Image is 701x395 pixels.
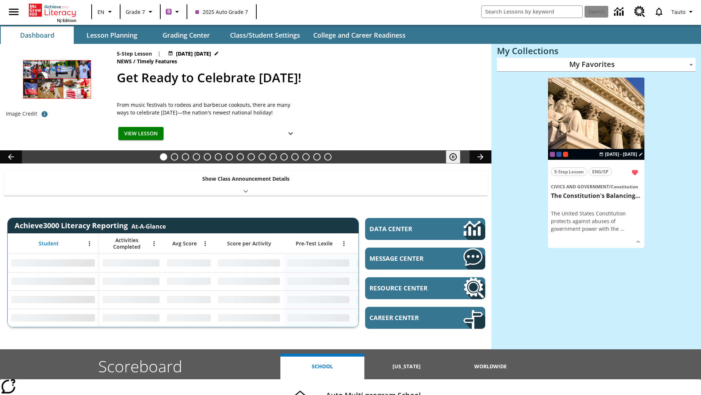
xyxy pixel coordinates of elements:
[365,307,485,329] a: Career Center
[57,18,76,23] span: NJ Edition
[482,6,582,18] input: search field
[163,5,184,18] button: Boost Class color is purple. Change class color
[365,277,485,299] a: Resource Center, Will open in new tab
[563,152,568,157] div: Test 1
[470,150,491,163] button: Lesson carousel, Next
[497,58,696,72] div: My Favorites
[99,290,163,309] div: No Data,
[29,3,76,18] a: Home
[630,2,650,22] a: Resource Center, Will open in new tab
[296,240,333,247] span: Pre-Test Lexile
[172,240,197,247] span: Avg Score
[280,153,288,161] button: Slide 12 Mixed Practice: Citing Evidence
[150,26,223,44] button: Grading Center
[75,26,148,44] button: Lesson Planning
[118,127,164,140] button: View Lesson
[171,153,178,161] button: Slide 2 Back On Earth
[200,238,211,249] button: Open Menu
[117,50,152,57] p: 5-Step Lesson
[365,248,485,270] a: Message Center
[554,168,584,176] span: 5-Step Lesson
[369,225,438,233] span: Data Center
[611,184,638,190] span: Constitution
[3,1,24,23] button: Open side menu
[39,240,59,247] span: Student
[163,254,214,272] div: No Data,
[131,221,166,230] div: At-A-Glance
[313,153,321,161] button: Slide 15 The Constitution's Balancing Act
[592,168,608,176] span: ENG/SP
[176,50,211,57] span: [DATE] [DATE]
[628,166,641,179] button: Remove from Favorites
[163,309,214,327] div: No Data,
[551,168,587,176] button: 5-Step Lesson
[353,272,422,290] div: No Data,
[204,153,211,161] button: Slide 5 Cruise Ships: Making Waves
[364,354,448,379] button: [US_STATE]
[117,68,483,87] h2: Get Ready to Celebrate Juneteenth!
[6,50,108,108] img: Photos of red foods and of people celebrating Juneteenth at parades, Opal's Walk, and at a rodeo.
[15,221,166,230] span: Achieve3000 Literacy Reporting
[137,57,179,65] span: Timely Features
[353,309,422,327] div: No Data,
[4,170,488,196] div: Show Class Announcement Details
[99,272,163,290] div: No Data,
[195,8,248,16] span: 2025 Auto Grade 7
[369,254,441,263] span: Message Center
[1,26,74,44] button: Dashboard
[324,153,332,161] button: Slide 16 Point of View
[248,153,255,161] button: Slide 9 Attack of the Terrifying Tomatoes
[497,46,696,56] h3: My Collections
[446,150,460,163] button: Pause
[302,153,310,161] button: Slide 14 Career Lesson
[605,151,637,158] span: [DATE] - [DATE]
[633,236,644,247] button: Show Details
[550,152,555,157] div: Current Class
[133,58,135,65] span: /
[126,8,145,16] span: Grade 7
[551,184,609,190] span: Civics and Government
[224,26,306,44] button: Class/Student Settings
[117,57,133,65] span: News
[365,218,485,240] a: Data Center
[556,152,562,157] div: OL 2025 Auto Grade 8
[166,50,221,57] button: Jul 17 - Jun 30 Choose Dates
[167,7,171,16] span: B
[237,153,244,161] button: Slide 8 Solar Power to the People
[449,354,533,379] button: Worldwide
[551,210,641,233] div: The United States Constitution protects against abuses of government power with the
[94,5,118,18] button: Language: EN, Select a language
[671,8,685,16] span: Tauto
[99,309,163,327] div: No Data,
[551,192,641,200] h3: The Constitution's Balancing Act
[258,153,266,161] button: Slide 10 Fashion Forward in Ancient Rome
[446,150,468,163] div: Pause
[160,153,167,161] button: Slide 1 Get Ready to Celebrate Juneteenth!
[227,240,271,247] span: Score per Activity
[338,238,349,249] button: Open Menu
[103,237,151,250] span: Activities Completed
[369,313,441,322] span: Career Center
[307,26,411,44] button: College and Career Readiness
[84,238,95,249] button: Open Menu
[650,2,669,21] a: Notifications
[283,127,298,140] button: Show Details
[609,184,611,190] span: /
[620,225,624,232] span: …
[158,50,161,57] span: |
[6,110,37,117] p: Image Credit
[97,8,104,16] span: EN
[369,284,441,292] span: Resource Center
[226,153,233,161] button: Slide 7 The Last Homesteaders
[37,108,52,121] button: Image credit: Top, left to right: Aaron of L.A. Photography/Shutterstock; Aaron of L.A. Photograp...
[598,151,644,158] button: Aug 24 - Aug 24 Choose Dates
[353,254,422,272] div: No Data,
[99,254,163,272] div: No Data,
[669,5,698,18] button: Profile/Settings
[202,175,290,183] p: Show Class Announcement Details
[291,153,299,161] button: Slide 13 Pre-release lesson
[610,2,630,22] a: Data Center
